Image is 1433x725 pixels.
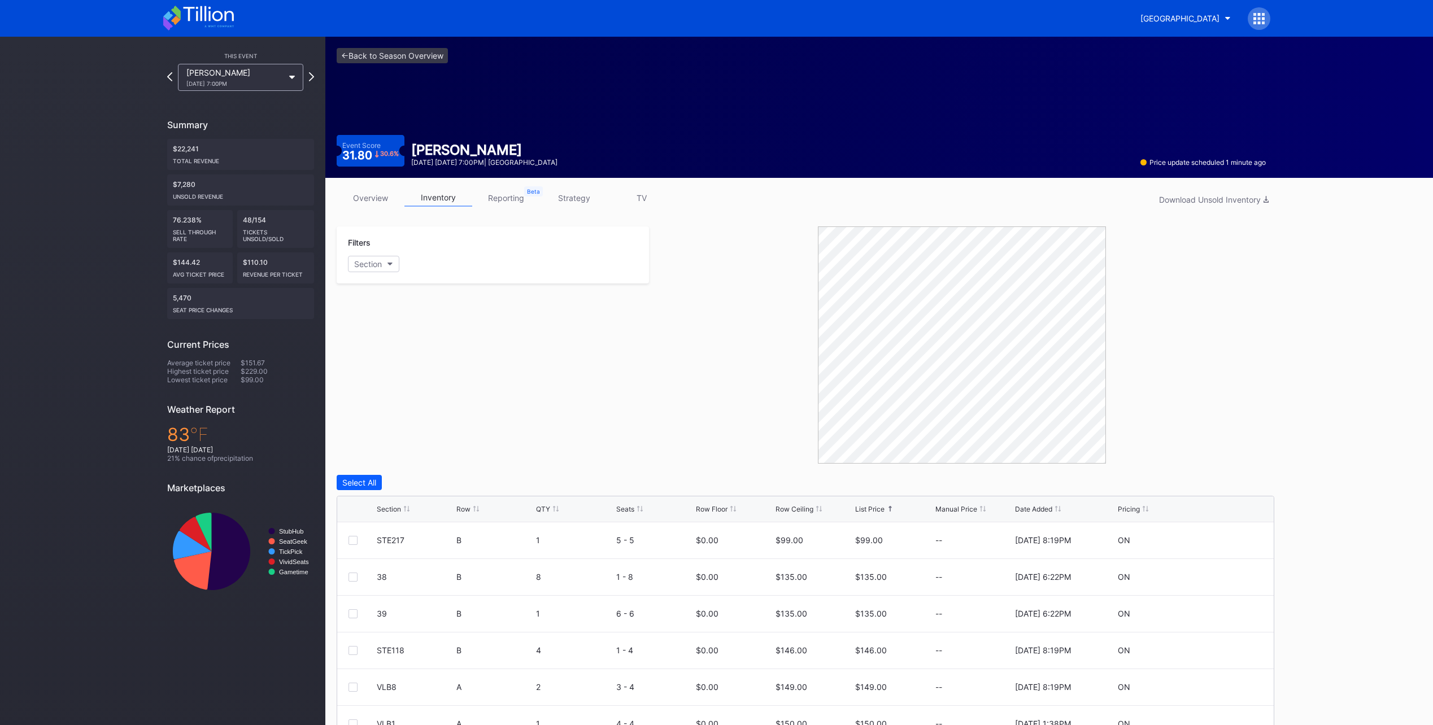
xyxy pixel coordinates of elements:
[411,158,557,167] div: [DATE] [DATE] 7:00PM | [GEOGRAPHIC_DATA]
[536,609,613,618] div: 1
[456,535,533,545] div: B
[167,446,314,454] div: [DATE] [DATE]
[616,609,693,618] div: 6 - 6
[1118,609,1130,618] div: ON
[186,68,284,87] div: [PERSON_NAME]
[776,572,807,582] div: $135.00
[173,189,308,200] div: Unsold Revenue
[167,454,314,462] div: 21 % chance of precipitation
[167,375,241,384] div: Lowest ticket price
[456,682,533,692] div: A
[776,645,807,655] div: $146.00
[380,151,399,157] div: 30.6 %
[342,150,399,161] div: 31.80
[167,404,314,415] div: Weather Report
[377,572,454,582] div: 38
[1118,535,1130,545] div: ON
[472,189,540,207] a: reporting
[348,256,399,272] button: Section
[1015,572,1071,582] div: [DATE] 6:22PM
[540,189,608,207] a: strategy
[935,505,977,513] div: Manual Price
[167,502,314,601] svg: Chart title
[167,139,314,170] div: $22,241
[855,572,887,582] div: $135.00
[337,475,382,490] button: Select All
[377,645,454,655] div: STE118
[167,359,241,367] div: Average ticket price
[411,142,557,158] div: [PERSON_NAME]
[167,367,241,375] div: Highest ticket price
[167,119,314,130] div: Summary
[935,682,1012,692] div: --
[173,302,308,313] div: seat price changes
[354,259,382,269] div: Section
[237,252,315,283] div: $110.10
[935,535,1012,545] div: --
[190,423,208,446] span: ℉
[536,645,613,655] div: 4
[608,189,676,207] a: TV
[337,48,448,63] a: <-Back to Season Overview
[1140,158,1266,167] div: Price update scheduled 1 minute ago
[377,682,454,692] div: VLB8
[1118,682,1130,692] div: ON
[536,572,613,582] div: 8
[377,609,454,618] div: 39
[616,505,634,513] div: Seats
[855,535,883,545] div: $99.00
[1015,682,1071,692] div: [DATE] 8:19PM
[173,267,227,278] div: Avg ticket price
[279,528,304,535] text: StubHub
[279,538,307,545] text: SeatGeek
[935,572,1012,582] div: --
[696,505,728,513] div: Row Floor
[241,375,314,384] div: $99.00
[342,141,381,150] div: Event Score
[616,645,693,655] div: 1 - 4
[935,645,1012,655] div: --
[243,224,309,242] div: Tickets Unsold/Sold
[616,682,693,692] div: 3 - 4
[1140,14,1219,23] div: [GEOGRAPHIC_DATA]
[536,505,550,513] div: QTY
[616,572,693,582] div: 1 - 8
[855,505,885,513] div: List Price
[279,569,308,575] text: Gametime
[167,53,314,59] div: This Event
[1015,505,1052,513] div: Date Added
[616,535,693,545] div: 5 - 5
[536,682,613,692] div: 2
[696,682,718,692] div: $0.00
[167,252,233,283] div: $144.42
[456,645,533,655] div: B
[243,267,309,278] div: Revenue per ticket
[776,682,807,692] div: $149.00
[776,505,813,513] div: Row Ceiling
[1118,645,1130,655] div: ON
[1015,609,1071,618] div: [DATE] 6:22PM
[342,478,376,487] div: Select All
[1153,192,1274,207] button: Download Unsold Inventory
[776,609,807,618] div: $135.00
[348,238,638,247] div: Filters
[536,535,613,545] div: 1
[241,367,314,375] div: $229.00
[186,80,284,87] div: [DATE] 7:00PM
[167,174,314,206] div: $7,280
[855,609,887,618] div: $135.00
[404,189,472,207] a: inventory
[377,535,454,545] div: STE217
[696,572,718,582] div: $0.00
[279,548,303,555] text: TickPick
[173,224,227,242] div: Sell Through Rate
[1015,645,1071,655] div: [DATE] 8:19PM
[776,535,803,545] div: $99.00
[456,505,471,513] div: Row
[1118,572,1130,582] div: ON
[1132,8,1239,29] button: [GEOGRAPHIC_DATA]
[1015,535,1071,545] div: [DATE] 8:19PM
[456,572,533,582] div: B
[696,535,718,545] div: $0.00
[1118,505,1140,513] div: Pricing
